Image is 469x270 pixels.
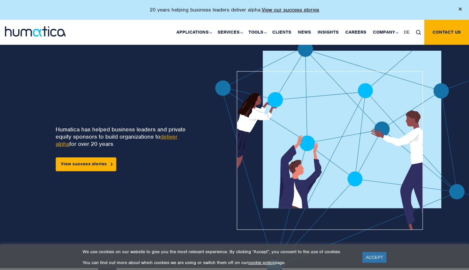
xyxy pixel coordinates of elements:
[424,20,469,45] a: Contact us
[314,20,342,45] a: Insights
[173,20,214,45] a: Applications
[56,126,193,148] p: Humatica has helped business leaders and private equity sponsors to build organizations to for ov...
[370,20,401,45] a: Company
[342,20,370,45] a: Careers
[248,260,274,265] a: cookie policy
[150,7,319,13] p: 20 years helping business leaders deliver alpha.
[295,20,314,45] a: News
[56,133,177,148] a: deliver alpha
[262,7,319,13] a: View our success stories
[401,20,413,45] a: DE
[111,163,113,166] img: arrowicon
[416,30,421,35] img: search_icon
[56,157,116,171] a: View success stories
[404,29,409,35] span: DE
[362,252,386,263] a: ACCEPT
[214,20,245,45] a: Services
[269,20,295,45] a: Clients
[83,249,354,255] p: We use cookies on our website to give you the most relevant experience. By clicking “Accept”, you...
[83,260,354,265] p: You can find out more about which cookies we are using or switch them off on our page.
[245,20,269,45] a: Tools
[5,26,66,37] img: logo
